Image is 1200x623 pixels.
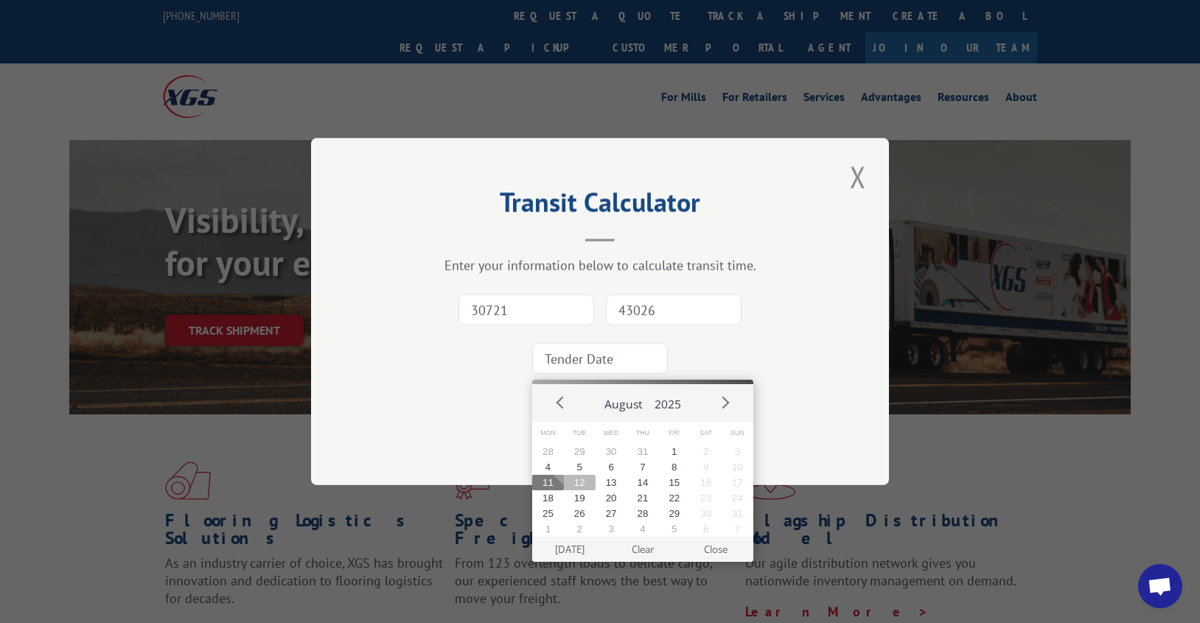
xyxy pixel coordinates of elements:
button: 6 [596,459,627,475]
button: 5 [564,459,596,475]
button: 13 [596,475,627,490]
button: 28 [627,506,659,521]
button: 4 [627,521,659,537]
button: 2 [690,444,722,459]
button: 3 [722,444,753,459]
span: Mon [532,422,564,444]
button: Close modal [845,156,871,197]
button: 23 [690,490,722,506]
button: [DATE] [534,537,607,562]
button: August [599,384,649,418]
button: 3 [596,521,627,537]
button: 6 [690,521,722,537]
button: 1 [658,444,690,459]
div: Enter your information below to calculate transit time. [385,257,815,274]
span: Fri [658,422,690,444]
span: Wed [596,422,627,444]
button: 7 [627,459,659,475]
button: 22 [658,490,690,506]
button: 17 [722,475,753,490]
button: Close [680,537,753,562]
button: 8 [658,459,690,475]
button: 25 [532,506,564,521]
button: 29 [658,506,690,521]
input: Origin Zip [458,294,594,325]
button: 30 [596,444,627,459]
button: 14 [627,475,659,490]
button: 20 [596,490,627,506]
h2: Transit Calculator [385,192,815,220]
button: Prev [550,391,572,413]
button: 1 [532,521,564,537]
button: 29 [564,444,596,459]
input: Dest. Zip [606,294,742,325]
button: 31 [722,506,753,521]
button: 2 [564,521,596,537]
button: 26 [564,506,596,521]
a: Open chat [1138,564,1182,608]
button: 9 [690,459,722,475]
button: 30 [690,506,722,521]
span: Sun [722,422,753,444]
button: 15 [658,475,690,490]
button: 18 [532,490,564,506]
span: Tue [564,422,596,444]
button: 16 [690,475,722,490]
button: 12 [564,475,596,490]
button: 28 [532,444,564,459]
button: 24 [722,490,753,506]
button: 19 [564,490,596,506]
button: 11 [532,475,564,490]
button: 2025 [649,384,687,418]
button: 31 [627,444,659,459]
button: Clear [607,537,680,562]
input: Tender Date [532,343,668,374]
span: Sat [690,422,722,444]
span: Thu [627,422,659,444]
button: 5 [658,521,690,537]
button: 4 [532,459,564,475]
button: 27 [596,506,627,521]
button: Next [714,391,736,413]
button: 10 [722,459,753,475]
button: 21 [627,490,659,506]
button: 7 [722,521,753,537]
